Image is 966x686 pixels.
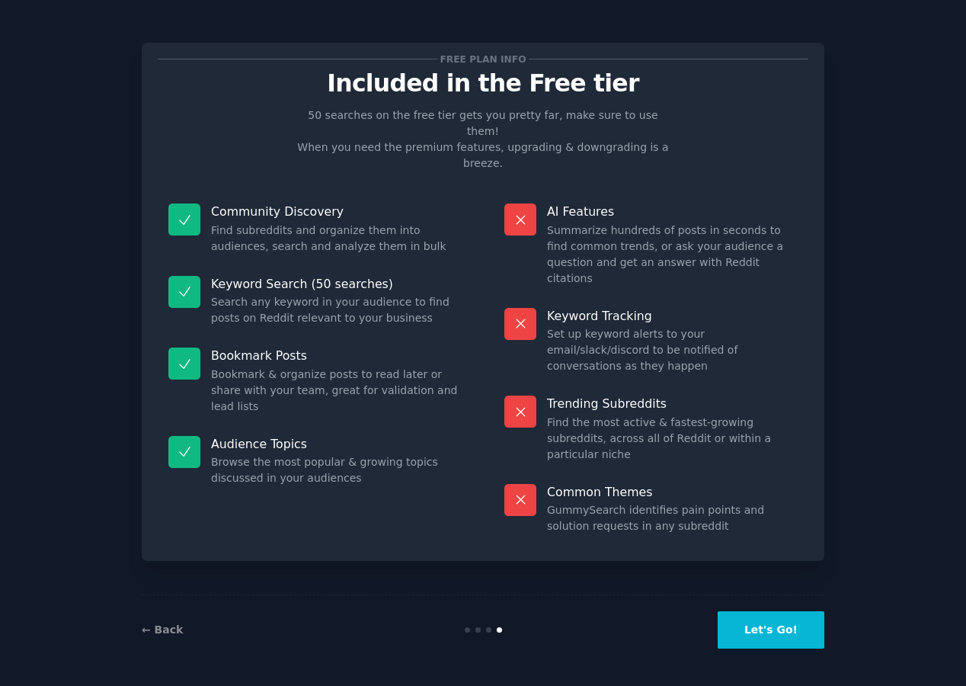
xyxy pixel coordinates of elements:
[547,223,798,287] dd: Summarize hundreds of posts in seconds to find common trends, or ask your audience a question and...
[211,204,462,220] p: Community Discovery
[211,454,462,486] dd: Browse the most popular & growing topics discussed in your audiences
[211,348,462,364] p: Bookmark Posts
[547,502,798,534] dd: GummySearch identifies pain points and solution requests in any subreddit
[718,611,824,649] button: Let's Go!
[211,223,462,255] dd: Find subreddits and organize them into audiences, search and analyze them in bulk
[547,484,798,500] p: Common Themes
[211,436,462,452] p: Audience Topics
[547,204,798,220] p: AI Features
[291,107,675,171] p: 50 searches on the free tier gets you pretty far, make sure to use them! When you need the premiu...
[547,326,798,374] dd: Set up keyword alerts to your email/slack/discord to be notified of conversations as they happen
[211,294,462,326] dd: Search any keyword in your audience to find posts on Reddit relevant to your business
[547,308,798,324] p: Keyword Tracking
[158,70,808,97] p: Included in the Free tier
[211,367,462,415] dd: Bookmark & organize posts to read later or share with your team, great for validation and lead lists
[547,415,798,463] dd: Find the most active & fastest-growing subreddits, across all of Reddit or within a particular niche
[547,396,798,412] p: Trending Subreddits
[142,623,183,636] a: ← Back
[211,276,462,292] p: Keyword Search (50 searches)
[437,51,529,67] span: Free plan info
